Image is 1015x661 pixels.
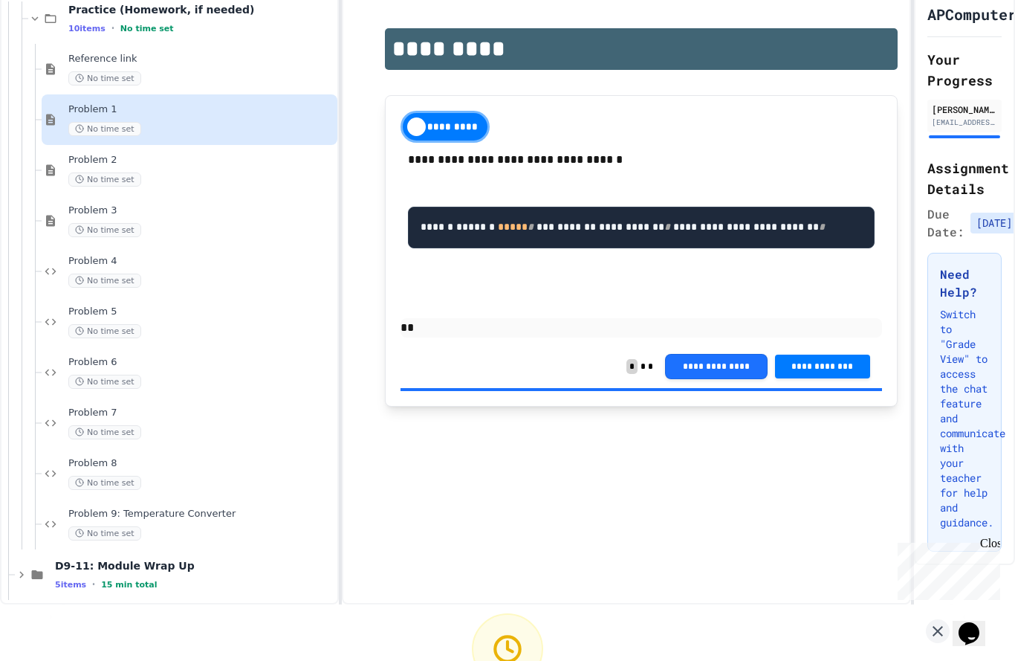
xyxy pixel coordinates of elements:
[68,508,334,520] span: Problem 9: Temperature Converter
[68,526,141,541] span: No time set
[68,154,334,167] span: Problem 2
[6,6,103,94] div: Chat with us now!Close
[68,122,141,136] span: No time set
[932,117,997,128] div: [EMAIL_ADDRESS][DOMAIN_NAME]
[68,3,334,16] span: Practice (Homework, if needed)
[68,172,141,187] span: No time set
[68,255,334,268] span: Problem 4
[68,204,334,217] span: Problem 3
[120,24,174,33] span: No time set
[68,306,334,318] span: Problem 5
[68,71,141,86] span: No time set
[940,307,989,530] p: Switch to "Grade View" to access the chat feature and communicate with your teacher for help and ...
[68,274,141,288] span: No time set
[892,537,1000,600] iframe: chat widget
[55,580,86,590] span: 5 items
[68,407,334,419] span: Problem 7
[68,53,334,65] span: Reference link
[927,158,1002,199] h2: Assignment Details
[101,580,157,590] span: 15 min total
[92,578,95,590] span: •
[927,205,964,241] span: Due Date:
[111,22,114,34] span: •
[940,265,989,301] h3: Need Help?
[68,356,334,369] span: Problem 6
[68,476,141,490] span: No time set
[55,559,334,573] span: D9-11: Module Wrap Up
[953,602,1000,646] iframe: chat widget
[68,223,141,237] span: No time set
[68,103,334,116] span: Problem 1
[932,103,997,116] div: [PERSON_NAME]
[68,324,141,338] span: No time set
[68,24,106,33] span: 10 items
[68,425,141,439] span: No time set
[68,375,141,389] span: No time set
[927,49,1002,91] h2: Your Progress
[68,457,334,470] span: Problem 8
